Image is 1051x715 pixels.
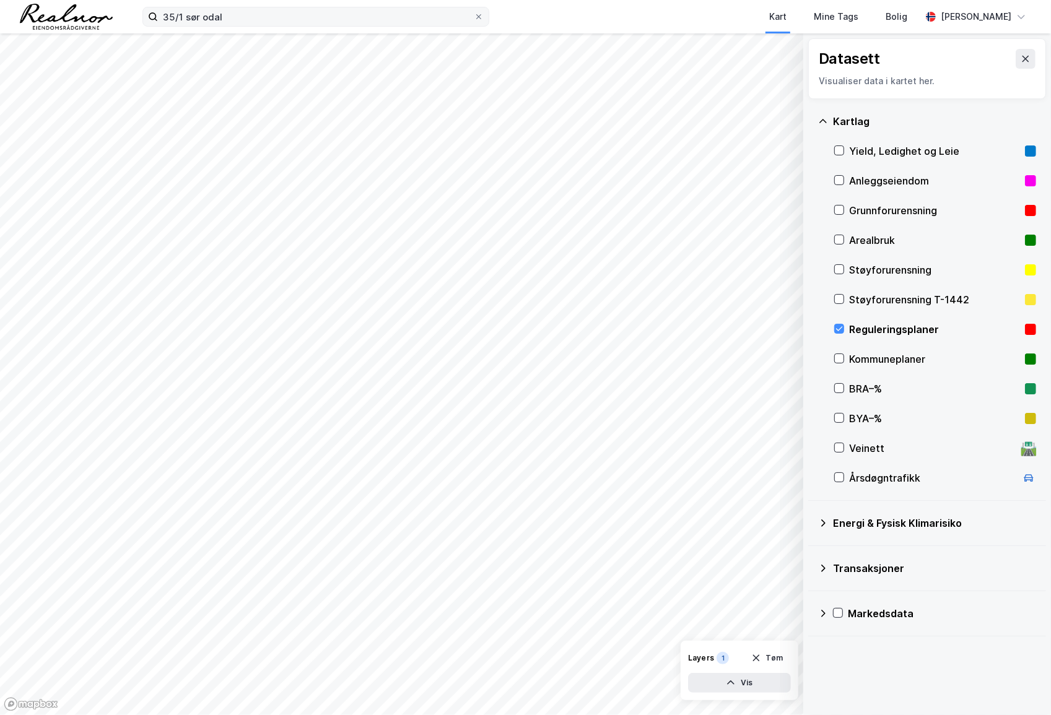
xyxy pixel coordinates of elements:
[4,697,58,711] a: Mapbox homepage
[849,352,1020,366] div: Kommuneplaner
[849,144,1020,158] div: Yield, Ledighet og Leie
[848,606,1036,621] div: Markedsdata
[20,4,113,30] img: realnor-logo.934646d98de889bb5806.png
[849,411,1020,426] div: BYA–%
[849,470,1016,485] div: Årsdøgntrafikk
[989,656,1051,715] div: Kontrollprogram for chat
[849,203,1020,218] div: Grunnforurensning
[849,233,1020,248] div: Arealbruk
[849,322,1020,337] div: Reguleringsplaner
[688,673,791,693] button: Vis
[1021,440,1037,456] div: 🛣️
[819,74,1036,89] div: Visualiser data i kartet her.
[833,516,1036,531] div: Energi & Fysisk Klimarisiko
[941,9,1011,24] div: [PERSON_NAME]
[158,7,474,26] input: Søk på adresse, matrikkel, gårdeiere, leietakere eller personer
[849,292,1020,307] div: Støyforurensning T-1442
[769,9,787,24] div: Kart
[849,381,1020,396] div: BRA–%
[833,561,1036,576] div: Transaksjoner
[833,114,1036,129] div: Kartlag
[688,653,714,663] div: Layers
[886,9,907,24] div: Bolig
[989,656,1051,715] iframe: Chat Widget
[849,173,1020,188] div: Anleggseiendom
[743,648,791,668] button: Tøm
[814,9,858,24] div: Mine Tags
[849,441,1016,456] div: Veinett
[717,652,729,664] div: 1
[849,262,1020,277] div: Støyforurensning
[819,49,880,69] div: Datasett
